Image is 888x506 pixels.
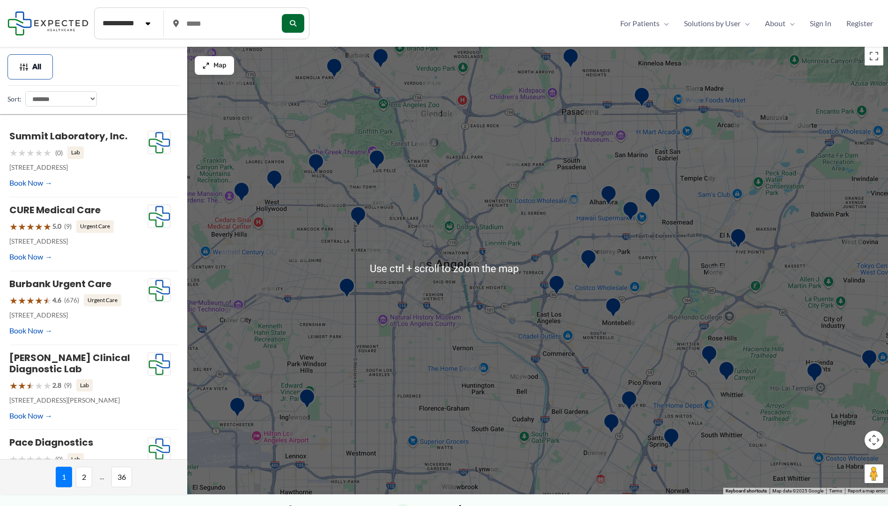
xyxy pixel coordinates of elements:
[198,90,218,109] div: 10
[417,133,436,152] div: 11
[26,292,35,309] span: ★
[708,396,728,416] div: 3
[249,115,268,134] div: 2
[759,133,779,152] div: 3
[569,197,589,217] div: 3
[26,450,35,468] span: ★
[676,16,757,30] a: Solutions by UserMenu Toggle
[509,366,528,385] div: 2
[9,250,52,264] a: Book Now
[9,377,18,394] span: ★
[26,218,35,235] span: ★
[583,105,603,125] div: 4
[9,309,147,321] p: [STREET_ADDRESS]
[295,43,315,63] div: 2
[272,68,291,87] div: 5
[701,345,718,369] div: Montes Medical Group, Inc.
[18,218,26,235] span: ★
[26,377,35,394] span: ★
[266,169,283,193] div: Western Diagnostic Radiology by RADDICO &#8211; West Hollywood
[839,16,881,30] a: Register
[18,450,26,468] span: ★
[148,205,170,228] img: Expected Healthcare Logo
[18,292,26,309] span: ★
[76,467,92,487] span: 2
[76,379,93,391] span: Lab
[470,261,490,281] div: 3
[7,93,22,105] label: Sort:
[43,450,51,468] span: ★
[269,96,289,116] div: 3
[67,453,84,465] span: Lab
[631,319,650,339] div: 2
[730,228,747,252] div: Centrelake Imaging &#8211; El Monte
[43,144,51,161] span: ★
[305,86,324,106] div: 11
[819,220,839,239] div: 2
[192,36,212,56] div: 3
[626,176,646,196] div: 3
[233,181,250,205] div: Sunset Diagnostic Radiology
[802,16,839,30] a: Sign In
[633,87,650,110] div: Huntington Hospital
[843,239,863,258] div: 4
[289,416,308,436] div: 2
[9,277,111,290] a: Burbank Urgent Care
[733,110,753,130] div: 10
[299,388,316,412] div: Inglewood Advanced Imaging
[19,62,29,72] img: Filter
[9,450,18,468] span: ★
[111,467,132,487] span: 36
[443,105,463,125] div: 8
[848,488,885,493] a: Report a map error
[372,48,389,72] div: Glenoaks Imaging Professionals
[785,16,795,30] span: Menu Toggle
[806,362,823,386] div: Hacienda HTS Ultrasound
[490,459,509,478] div: 3
[663,427,680,451] div: Pacific Medical Imaging
[35,450,43,468] span: ★
[84,294,121,306] span: Urgent Care
[9,203,101,217] a: CURE Medical Care
[213,62,227,70] span: Map
[762,427,782,447] div: 2
[350,206,367,230] div: Western Diagnostic Radiology by RADDICO &#8211; Central LA
[308,153,324,177] div: Belmont Village Senior Living Hollywood Hills
[96,467,108,487] span: ...
[708,266,727,285] div: 2
[220,246,240,265] div: 3
[223,65,243,85] div: 4
[613,16,676,30] a: For PatientsMenu Toggle
[55,453,63,465] span: (0)
[620,16,660,30] span: For Patients
[338,277,355,301] div: Western Convalescent Hospital
[861,349,878,373] div: Diagnostic Medical Group
[829,488,842,493] a: Terms
[9,130,127,143] a: Summit Laboratory, Inc.
[52,220,61,232] span: 5.0
[35,144,43,161] span: ★
[371,187,390,207] div: 5
[562,48,579,72] div: Foothills Heights Care Center &#8211; Pasadena Nursing Facility &#038; Rehabilitation Center
[422,81,441,101] div: 6
[757,16,802,30] a: AboutMenu Toggle
[168,373,188,393] div: 3
[43,292,51,309] span: ★
[367,245,386,265] div: 6
[148,437,170,461] img: Expected Healthcare Logo
[421,108,440,128] div: 13
[603,413,620,437] div: Downey MRI Center powered by RAYUS Radiology
[786,237,806,256] div: 2
[865,47,883,65] button: Toggle fullscreen view
[7,54,53,80] button: All
[9,218,18,235] span: ★
[436,471,456,491] div: 4
[52,379,61,391] span: 2.8
[35,292,43,309] span: ★
[9,324,52,338] a: Book Now
[462,364,481,384] div: 7
[56,467,72,487] span: 1
[660,16,669,30] span: Menu Toggle
[772,488,823,493] span: Map data ©2025 Google
[35,377,43,394] span: ★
